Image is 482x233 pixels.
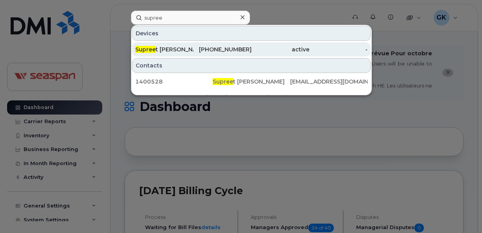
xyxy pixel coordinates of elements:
a: 1400528Supreet [PERSON_NAME][EMAIL_ADDRESS][DOMAIN_NAME] [132,75,371,89]
div: - [309,46,368,53]
span: Supree [213,78,233,85]
div: [PHONE_NUMBER] [193,46,252,53]
div: 1400528 [135,78,213,86]
span: Supree [135,46,156,53]
div: Devices [132,26,371,41]
div: [EMAIL_ADDRESS][DOMAIN_NAME] [290,78,368,86]
div: t [PERSON_NAME] [213,78,290,86]
a: Supreet [PERSON_NAME][PHONE_NUMBER]active- [132,42,371,56]
div: active [252,46,310,53]
div: t [PERSON_NAME] [135,46,193,53]
div: Contacts [132,58,371,73]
